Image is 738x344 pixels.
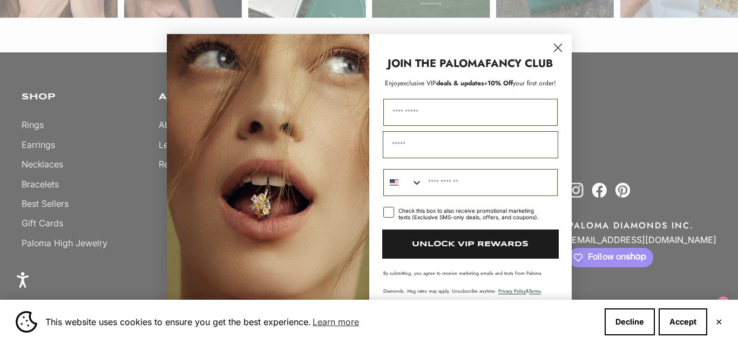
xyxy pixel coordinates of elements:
[382,230,559,259] button: UNLOCK VIP REWARDS
[385,78,400,88] span: Enjoy
[16,311,37,333] img: Cookie banner
[398,207,545,220] div: Check this box to also receive promotional marketing texts (Exclusive SMS-only deals, offers, and...
[167,34,369,311] img: Loading...
[484,78,556,88] span: + your first order!
[498,287,526,294] a: Privacy Policy
[485,56,553,71] strong: FANCY CLUB
[529,287,541,294] a: Terms
[488,78,513,88] span: 10% Off
[383,99,558,126] input: First Name
[549,38,567,57] button: Close dialog
[390,178,398,187] img: United States
[400,78,436,88] span: exclusive VIP
[383,131,558,158] input: Email
[384,170,423,195] button: Search Countries
[388,56,485,71] strong: JOIN THE PALOMA
[400,78,484,88] span: deals & updates
[383,269,558,294] p: By submitting, you agree to receive marketing emails and texts from Paloma Diamonds. Msg rates ma...
[659,308,707,335] button: Accept
[605,308,655,335] button: Decline
[498,287,543,294] span: & .
[715,319,722,325] button: Close
[45,314,596,330] span: This website uses cookies to ensure you get the best experience.
[423,170,557,195] input: Phone Number
[311,314,361,330] a: Learn more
